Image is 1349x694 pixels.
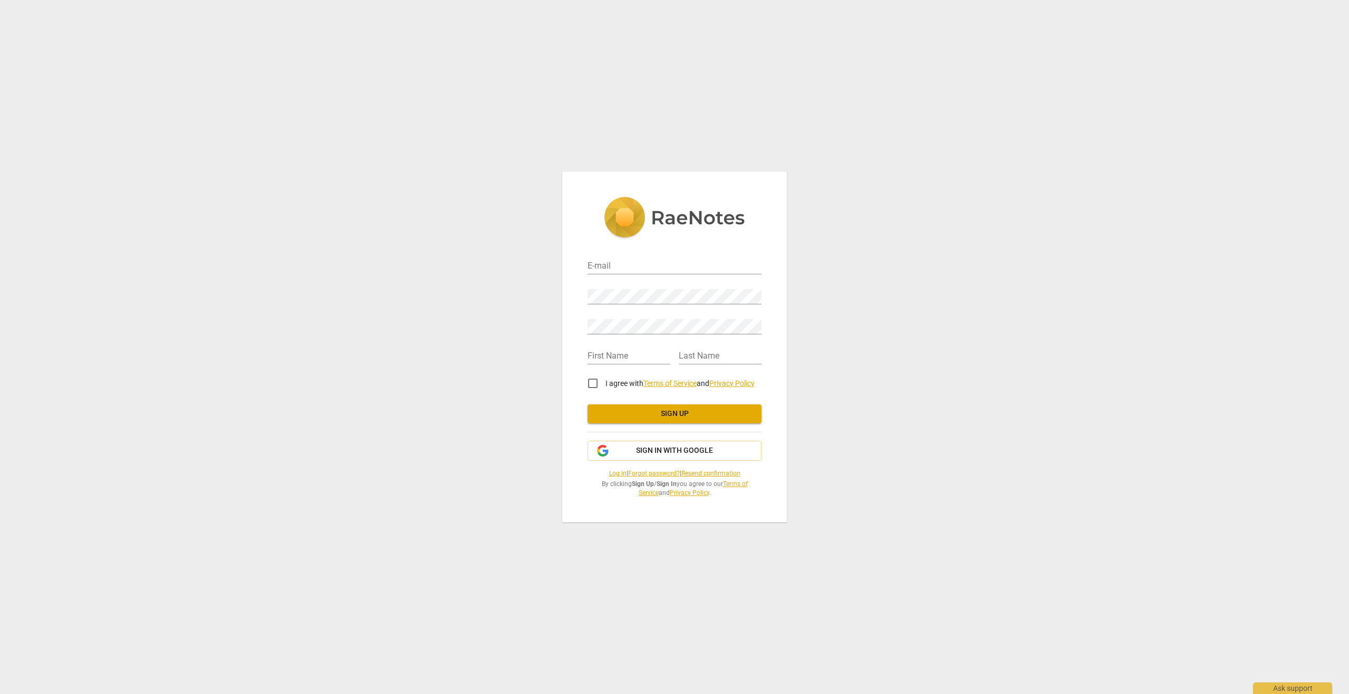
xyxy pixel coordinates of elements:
span: I agree with and [605,379,755,388]
div: Ask support [1253,682,1332,694]
button: Sign in with Google [588,441,761,461]
b: Sign In [657,480,677,488]
span: | | [588,469,761,478]
b: Sign Up [632,480,654,488]
a: Terms of Service [643,379,697,388]
a: Log in [609,470,627,477]
img: 5ac2273c67554f335776073100b6d88f.svg [604,197,745,240]
a: Forgot password? [628,470,680,477]
button: Sign up [588,404,761,423]
a: Resend confirmation [681,470,740,477]
span: Sign up [596,409,753,419]
a: Privacy Policy [670,489,709,497]
a: Terms of Service [639,480,748,497]
a: Privacy Policy [709,379,755,388]
span: By clicking / you agree to our and . [588,480,761,497]
span: Sign in with Google [636,445,713,456]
